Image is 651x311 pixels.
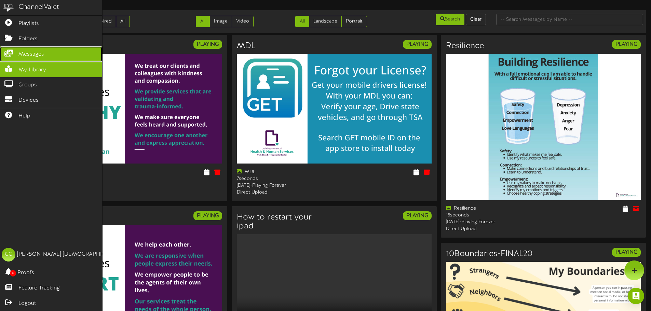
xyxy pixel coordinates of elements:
[2,248,15,261] div: CC
[628,288,644,304] div: Open Intercom Messenger
[295,16,309,27] a: All
[18,112,30,120] span: Help
[18,81,37,89] span: Groups
[436,14,464,25] button: Search
[446,54,641,200] img: 373a7bec-85d6-4cf9-8ab3-c6d56dd3d846.jpg
[18,66,46,74] span: My Library
[237,54,432,164] img: 0b5db1c1-5837-489b-b020-8f6e9aef51d0mdl.png
[209,16,232,27] a: Image
[116,16,130,27] a: All
[341,16,367,27] a: Portrait
[91,16,116,27] a: Expired
[237,42,255,51] h3: MDL
[18,35,38,43] span: Folders
[446,42,484,51] h3: Resilience
[406,41,428,47] strong: PLAYING
[309,16,342,27] a: Landscape
[446,205,538,212] div: Resilience
[237,213,329,231] h3: How to restart your ipad
[232,16,254,27] a: Video
[27,54,222,164] img: 050a8a6a-ea8e-48eb-9e5e-87dfe5d11bffusdcdhhsvalues.png
[496,14,643,25] input: -- Search Messages by Name --
[18,300,36,308] span: Logout
[446,250,532,258] h3: 10Boundaries-FINAL20
[10,270,16,277] span: 0
[196,16,210,27] a: All
[18,20,39,28] span: Playlists
[615,41,637,47] strong: PLAYING
[446,226,538,232] div: Direct Upload
[446,212,538,219] div: 15 seconds
[18,97,39,104] span: Devices
[17,251,122,258] div: [PERSON_NAME] [DEMOGRAPHIC_DATA]
[446,219,538,226] div: [DATE] - Playing Forever
[197,213,219,219] strong: PLAYING
[466,14,486,25] button: Clear
[18,284,60,292] span: Feature Tracking
[237,175,329,182] div: 7 seconds
[17,269,34,277] span: Proofs
[18,51,44,58] span: Messages
[237,169,329,175] div: MDL
[406,213,428,219] strong: PLAYING
[237,189,329,196] div: Direct Upload
[18,2,59,12] div: ChannelValet
[615,249,637,255] strong: PLAYING
[197,41,219,47] strong: PLAYING
[237,182,329,189] div: [DATE] - Playing Forever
